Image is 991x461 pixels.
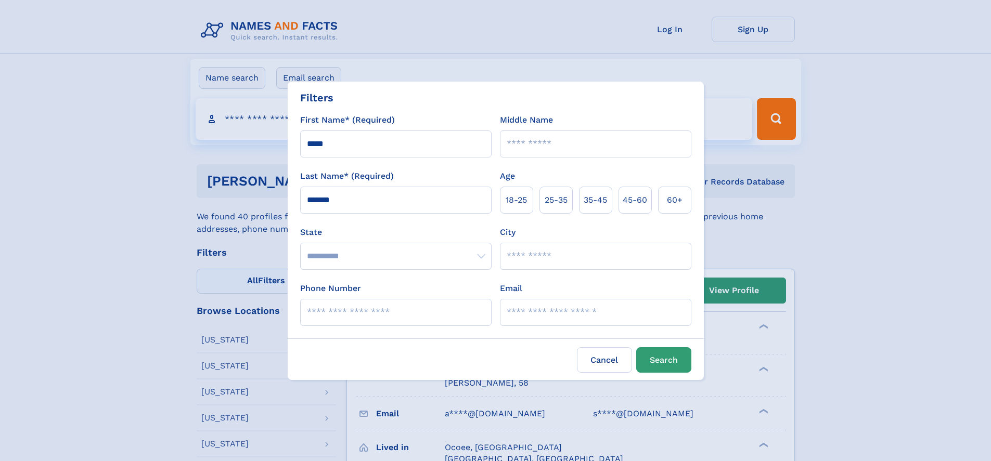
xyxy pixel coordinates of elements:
label: Email [500,282,522,295]
span: 45‑60 [623,194,647,206]
label: Cancel [577,347,632,373]
label: First Name* (Required) [300,114,395,126]
span: 60+ [667,194,683,206]
label: City [500,226,516,239]
label: State [300,226,492,239]
label: Age [500,170,515,182]
span: 35‑45 [584,194,607,206]
label: Last Name* (Required) [300,170,394,182]
label: Middle Name [500,114,553,126]
label: Phone Number [300,282,361,295]
span: 25‑35 [545,194,568,206]
div: Filters [300,90,333,106]
button: Search [636,347,691,373]
span: 18‑25 [506,194,527,206]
